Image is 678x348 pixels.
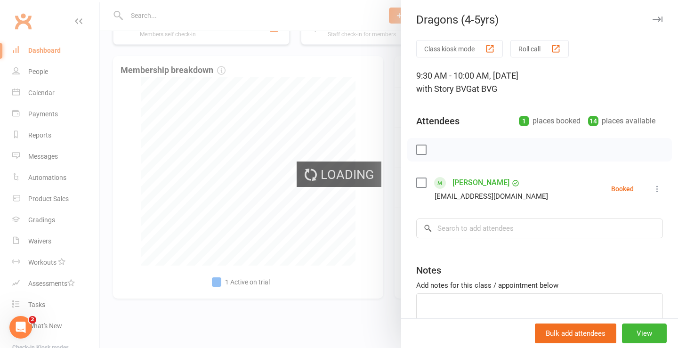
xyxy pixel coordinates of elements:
div: Booked [611,186,634,192]
div: places booked [519,114,581,128]
div: Dragons (4-5yrs) [401,13,678,26]
div: 14 [588,116,598,126]
button: Bulk add attendees [535,324,616,343]
button: Roll call [510,40,569,57]
div: places available [588,114,655,128]
span: at BVG [472,84,497,94]
div: [EMAIL_ADDRESS][DOMAIN_NAME] [435,190,548,202]
a: [PERSON_NAME] [452,175,509,190]
span: with Story BVG [416,84,472,94]
button: Class kiosk mode [416,40,503,57]
span: 2 [29,316,36,324]
div: 1 [519,116,529,126]
div: Notes [416,264,441,277]
iframe: Intercom live chat [9,316,32,339]
input: Search to add attendees [416,219,663,238]
div: 9:30 AM - 10:00 AM, [DATE] [416,69,663,96]
button: View [622,324,667,343]
div: Attendees [416,114,460,128]
div: Add notes for this class / appointment below [416,280,663,291]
